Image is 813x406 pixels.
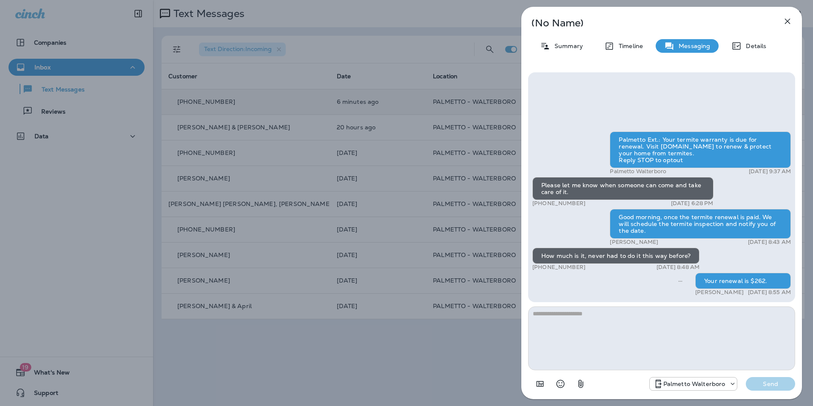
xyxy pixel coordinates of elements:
p: Palmetto Walterboro [663,380,725,387]
p: (No Name) [532,20,764,26]
div: Please let me know when someone can come and take care of it. [532,177,714,200]
p: [DATE] 6:28 PM [671,200,714,207]
p: [DATE] 8:48 AM [657,264,699,271]
p: Details [742,43,766,49]
div: Palmetto Ext.: Your termite warranty is due for renewal. Visit [DOMAIN_NAME] to renew & protect y... [610,132,791,168]
div: Your renewal is $262. [695,273,791,289]
p: [DATE] 8:55 AM [748,289,791,296]
p: Timeline [614,43,643,49]
div: +1 (843) 549-4955 [650,379,737,389]
p: Palmetto Walterboro [610,168,666,175]
button: Select an emoji [552,375,569,392]
p: [DATE] 8:43 AM [748,239,791,246]
div: Good morning, once the termite renewal is paid. We will schedule the termite inspection and notif... [610,209,791,239]
div: How much is it, never had to do it this way before? [532,248,699,264]
p: [DATE] 9:37 AM [749,168,791,175]
p: Messaging [674,43,710,49]
p: [PERSON_NAME] [610,239,658,246]
span: Sent [678,277,682,284]
p: [PHONE_NUMBER] [532,264,586,271]
button: Add in a premade template [532,375,549,392]
p: [PERSON_NAME] [695,289,744,296]
p: Summary [550,43,583,49]
p: [PHONE_NUMBER] [532,200,586,207]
